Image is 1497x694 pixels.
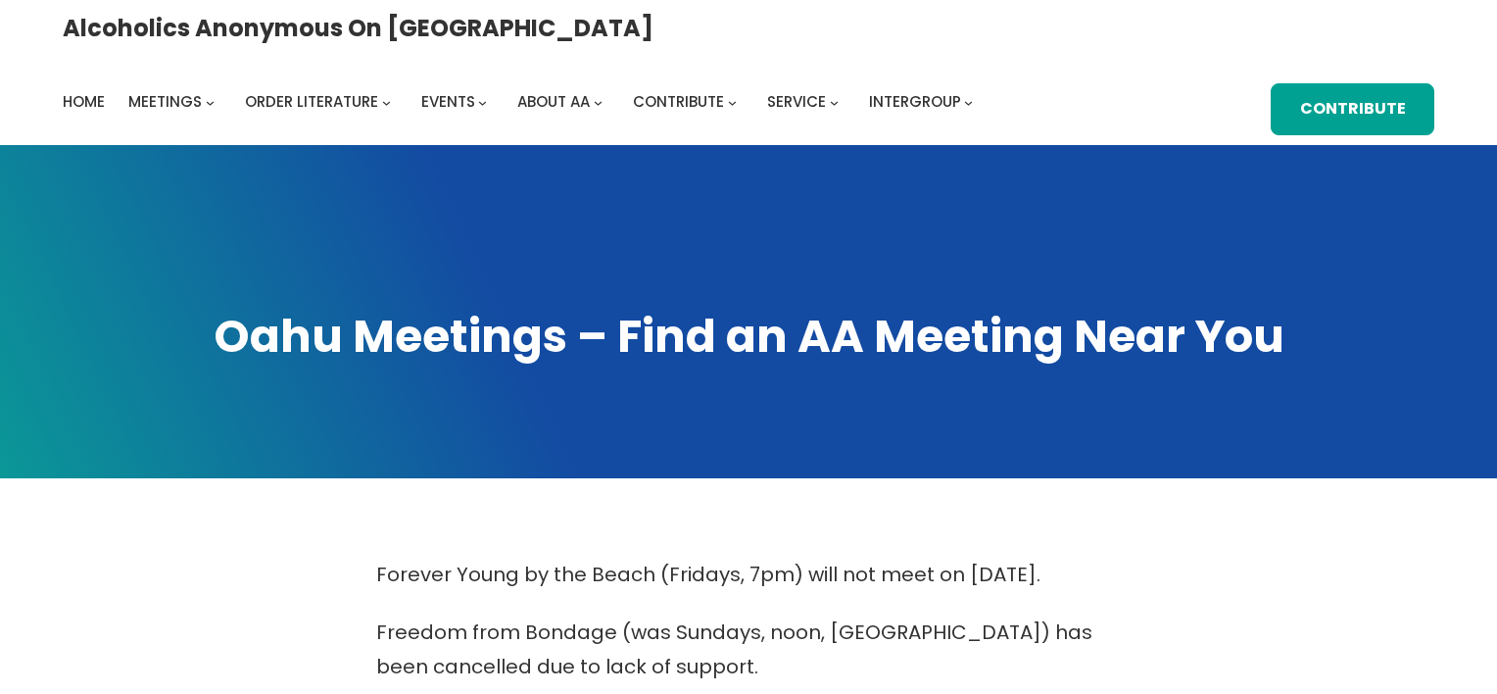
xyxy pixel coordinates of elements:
p: Forever Young by the Beach (Fridays, 7pm) will not meet on [DATE]. [376,558,1121,592]
span: Events [421,91,475,112]
a: Intergroup [869,88,961,116]
a: About AA [517,88,590,116]
button: Contribute submenu [728,98,737,107]
nav: Intergroup [63,88,980,116]
span: Intergroup [869,91,961,112]
a: Service [767,88,826,116]
a: Events [421,88,475,116]
a: Alcoholics Anonymous on [GEOGRAPHIC_DATA] [63,7,653,49]
button: Meetings submenu [206,98,215,107]
span: Home [63,91,105,112]
p: Freedom from Bondage (was Sundays, noon, [GEOGRAPHIC_DATA]) has been cancelled due to lack of sup... [376,616,1121,684]
span: Meetings [128,91,202,112]
span: Contribute [633,91,724,112]
a: Contribute [633,88,724,116]
button: Order Literature submenu [382,98,391,107]
a: Home [63,88,105,116]
button: Events submenu [478,98,487,107]
button: About AA submenu [594,98,603,107]
button: Service submenu [830,98,839,107]
span: About AA [517,91,590,112]
a: Contribute [1271,83,1434,135]
h1: Oahu Meetings – Find an AA Meeting Near You [63,306,1434,367]
a: Meetings [128,88,202,116]
button: Intergroup submenu [964,98,973,107]
span: Order Literature [245,91,378,112]
span: Service [767,91,826,112]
